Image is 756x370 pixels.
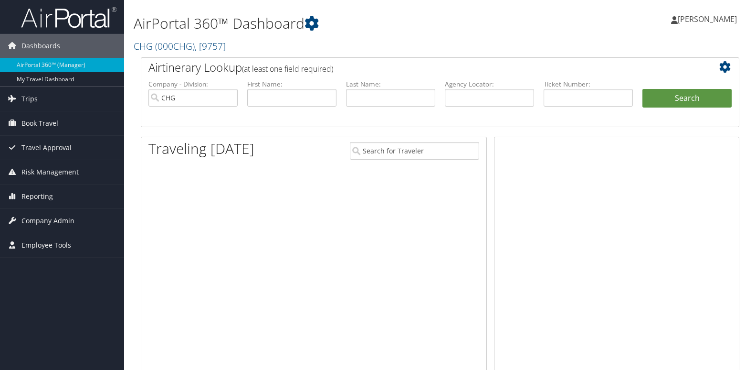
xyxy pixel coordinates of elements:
label: Ticket Number: [544,79,633,89]
span: Risk Management [21,160,79,184]
span: ( 000CHG ) [155,40,195,53]
span: (at least one field required) [242,64,333,74]
span: Dashboards [21,34,60,58]
span: Travel Approval [21,136,72,160]
h1: AirPortal 360™ Dashboard [134,13,542,33]
span: Reporting [21,185,53,208]
span: Trips [21,87,38,111]
a: [PERSON_NAME] [671,5,746,33]
span: Employee Tools [21,233,71,257]
label: Last Name: [346,79,435,89]
h1: Traveling [DATE] [148,139,254,159]
span: [PERSON_NAME] [678,14,737,24]
a: CHG [134,40,226,53]
label: First Name: [247,79,336,89]
img: airportal-logo.png [21,6,116,29]
span: , [ 9757 ] [195,40,226,53]
label: Company - Division: [148,79,238,89]
label: Agency Locator: [445,79,534,89]
input: Search for Traveler [350,142,479,160]
h2: Airtinerary Lookup [148,59,682,76]
span: Company Admin [21,209,74,233]
button: Search [642,89,732,108]
span: Book Travel [21,111,58,135]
